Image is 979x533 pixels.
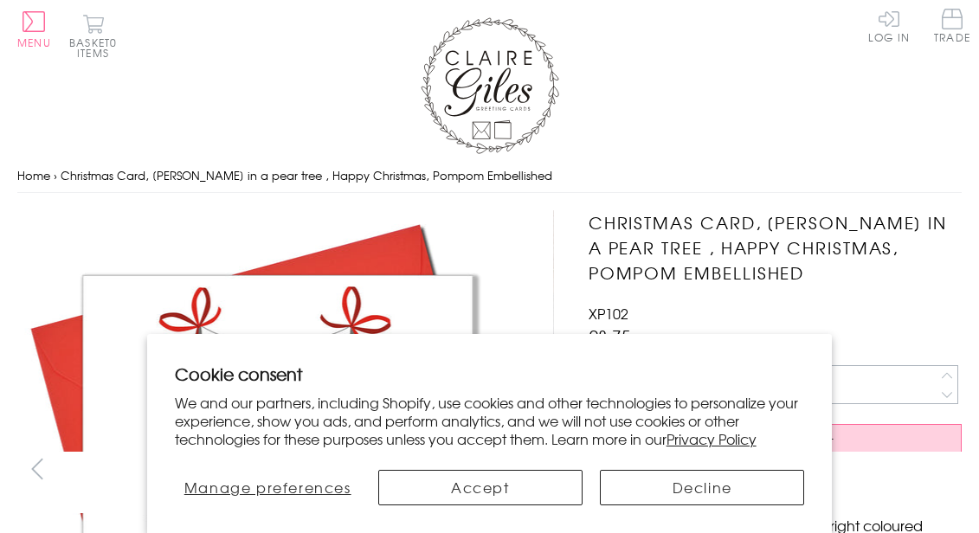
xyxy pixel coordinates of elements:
[175,362,805,386] h2: Cookie consent
[589,210,962,285] h1: Christmas Card, [PERSON_NAME] in a pear tree , Happy Christmas, Pompom Embellished
[589,324,631,348] span: £3.75
[667,428,757,449] a: Privacy Policy
[934,9,970,42] span: Trade
[175,470,361,505] button: Manage preferences
[54,167,57,183] span: ›
[421,17,559,154] img: Claire Giles Greetings Cards
[17,449,56,488] button: prev
[17,35,51,50] span: Menu
[378,470,583,505] button: Accept
[868,9,910,42] a: Log In
[17,11,51,48] button: Menu
[17,158,962,194] nav: breadcrumbs
[69,14,117,58] button: Basket0 items
[934,9,970,46] a: Trade
[175,394,805,447] p: We and our partners, including Shopify, use cookies and other technologies to personalize your ex...
[589,303,628,324] span: XP102
[600,470,804,505] button: Decline
[77,35,117,61] span: 0 items
[61,167,552,183] span: Christmas Card, [PERSON_NAME] in a pear tree , Happy Christmas, Pompom Embellished
[184,477,351,498] span: Manage preferences
[17,167,50,183] a: Home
